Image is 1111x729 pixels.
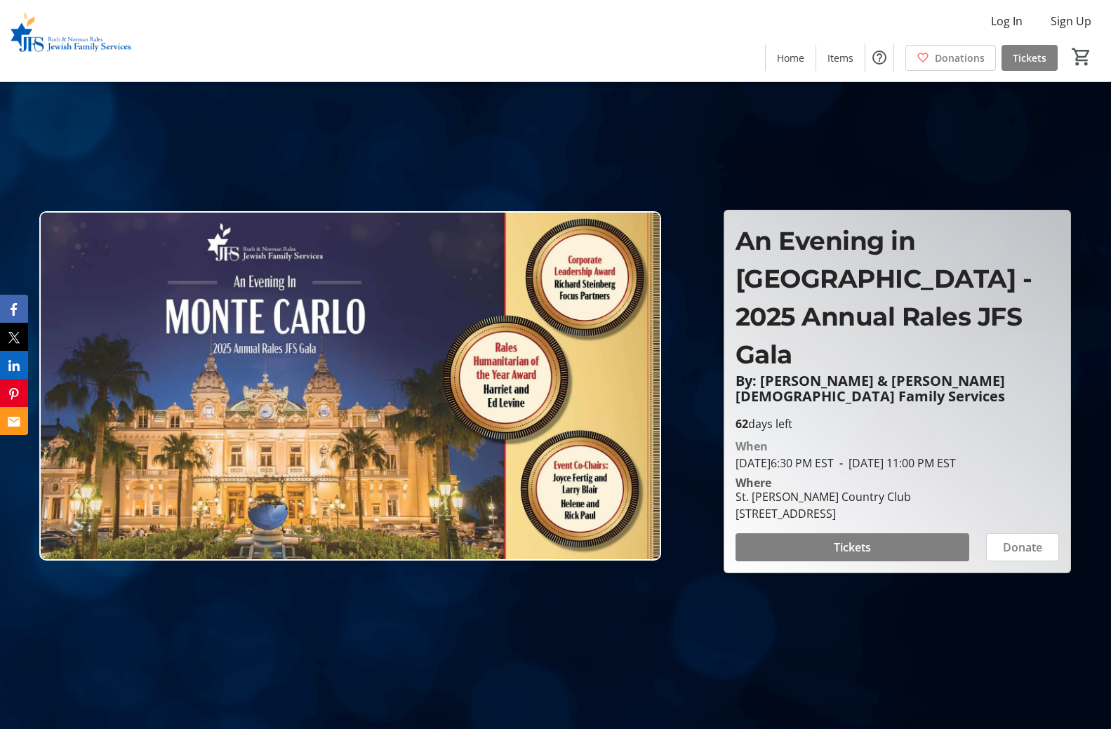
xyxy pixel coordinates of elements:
span: Log In [991,13,1023,29]
div: St. [PERSON_NAME] Country Club [736,488,911,505]
span: [DATE] 11:00 PM EST [834,455,956,471]
span: An Evening in [GEOGRAPHIC_DATA] - [736,225,1032,294]
div: Where [736,477,771,488]
img: Ruth & Norman Rales Jewish Family Services's Logo [8,6,133,76]
a: Tickets [1002,45,1058,71]
div: [STREET_ADDRESS] [736,505,911,522]
button: Log In [980,10,1034,32]
span: - [834,455,849,471]
button: Donate [986,533,1059,561]
button: Help [865,44,893,72]
span: Donate [1003,539,1042,556]
span: Items [827,51,853,65]
button: Sign Up [1039,10,1103,32]
span: Sign Up [1051,13,1091,29]
button: Cart [1069,44,1094,69]
a: Home [766,45,816,71]
button: Tickets [736,533,970,561]
span: 62 [736,416,748,432]
span: Home [777,51,804,65]
p: By: [PERSON_NAME] & [PERSON_NAME] [DEMOGRAPHIC_DATA] Family Services [736,373,1060,404]
img: Campaign CTA Media Photo [39,211,660,561]
span: Tickets [834,539,871,556]
span: 2025 Annual Rales JFS Gala [736,301,1023,370]
a: Items [816,45,865,71]
a: Donations [905,45,996,71]
span: Tickets [1013,51,1046,65]
span: [DATE] 6:30 PM EST [736,455,834,471]
p: days left [736,415,1060,432]
span: Donations [935,51,985,65]
div: When [736,438,768,455]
